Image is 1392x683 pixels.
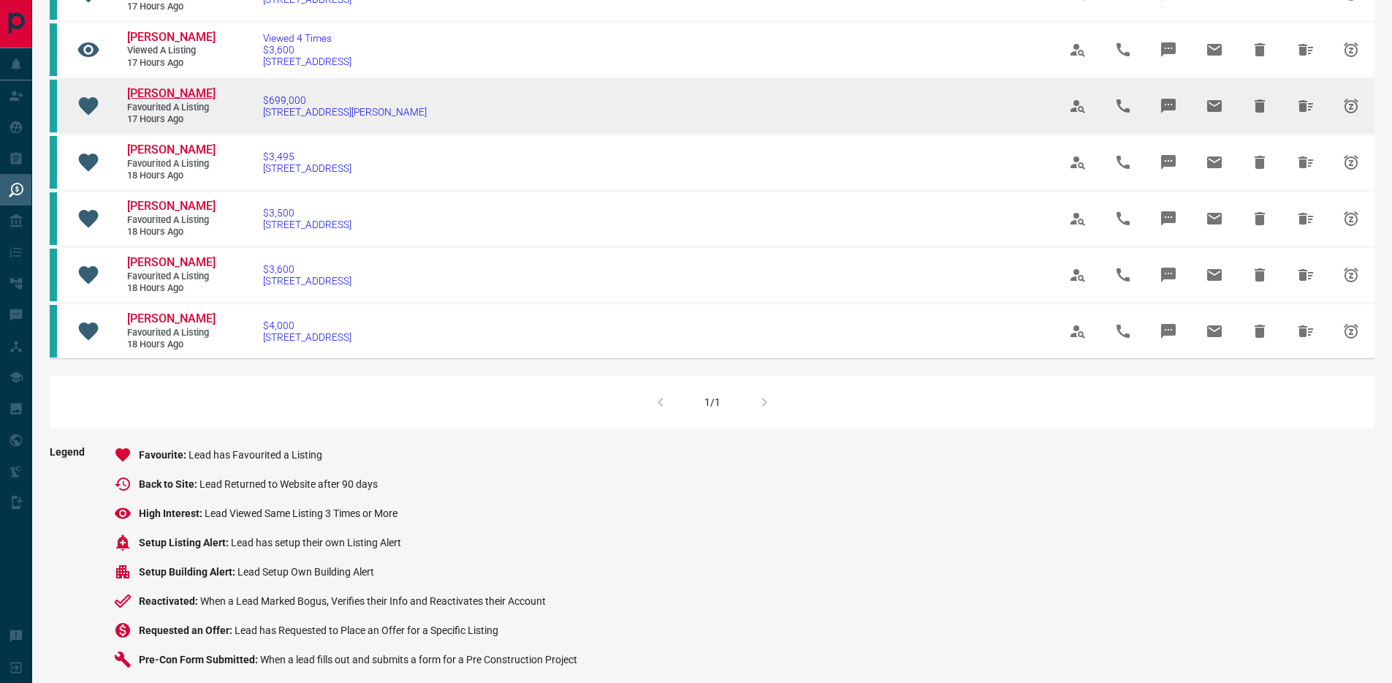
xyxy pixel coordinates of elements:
span: 18 hours ago [127,282,215,295]
div: condos.ca [50,136,57,189]
span: 18 hours ago [127,170,215,182]
span: View Profile [1060,88,1095,124]
span: [STREET_ADDRESS] [263,331,351,343]
span: Lead has Favourited a Listing [189,449,322,461]
span: [PERSON_NAME] [127,312,216,325]
span: Lead has setup their own Listing Alert [231,537,401,548]
span: Hide All from Alyssa Santaguida [1288,32,1323,67]
span: Hide [1242,257,1277,293]
span: Hide All from Alyssa Santaguida [1288,257,1323,293]
span: Hide All from Alyssa Santaguida [1288,145,1323,180]
span: Call [1106,314,1141,349]
a: $699,000[STREET_ADDRESS][PERSON_NAME] [263,94,427,118]
span: Hide [1242,145,1277,180]
span: Call [1106,201,1141,236]
span: $3,500 [263,207,351,219]
span: 18 hours ago [127,226,215,238]
span: [STREET_ADDRESS] [263,275,351,287]
span: [STREET_ADDRESS] [263,219,351,230]
div: condos.ca [50,249,57,301]
span: Hide All from Alyssa Santaguida [1288,314,1323,349]
a: Viewed 4 Times$3,600[STREET_ADDRESS] [263,32,351,67]
span: Call [1106,257,1141,293]
a: [PERSON_NAME] [127,86,215,102]
span: Message [1151,145,1186,180]
span: Snooze [1334,88,1369,124]
span: $3,600 [263,44,351,56]
span: Snooze [1334,32,1369,67]
a: $3,600[STREET_ADDRESS] [263,263,351,287]
span: [PERSON_NAME] [127,86,216,100]
a: [PERSON_NAME] [127,255,215,271]
span: [PERSON_NAME] [127,255,216,269]
span: Message [1151,257,1186,293]
a: $3,495[STREET_ADDRESS] [263,151,351,174]
span: Message [1151,88,1186,124]
span: Email [1197,32,1232,67]
span: View Profile [1060,32,1095,67]
span: Viewed 4 Times [263,32,351,44]
span: Email [1197,314,1232,349]
div: 1/1 [704,396,720,408]
span: Call [1106,32,1141,67]
a: $4,000[STREET_ADDRESS] [263,320,351,343]
div: condos.ca [50,80,57,132]
span: Lead Returned to Website after 90 days [199,478,378,490]
span: Requested an Offer [139,624,235,636]
span: $3,495 [263,151,351,162]
span: Favourited a Listing [127,271,215,283]
span: Email [1197,201,1232,236]
div: condos.ca [50,305,57,358]
span: Lead Setup Own Building Alert [237,566,374,578]
span: $4,000 [263,320,351,331]
span: When a lead fills out and submits a form for a Pre Construction Project [260,654,577,665]
a: [PERSON_NAME] [127,30,215,45]
a: [PERSON_NAME] [127,312,215,327]
span: Back to Site [139,478,199,490]
span: View Profile [1060,257,1095,293]
span: Call [1106,88,1141,124]
span: Message [1151,314,1186,349]
span: [PERSON_NAME] [127,199,216,213]
span: Lead Viewed Same Listing 3 Times or More [205,507,398,519]
span: Message [1151,32,1186,67]
span: Viewed a Listing [127,45,215,57]
span: High Interest [139,507,205,519]
span: Setup Building Alert [139,566,237,578]
span: 18 hours ago [127,339,215,351]
a: [PERSON_NAME] [127,199,215,214]
span: Favourited a Listing [127,327,215,339]
span: [PERSON_NAME] [127,143,216,156]
span: View Profile [1060,201,1095,236]
span: $3,600 [263,263,351,275]
span: When a Lead Marked Bogus, Verifies their Info and Reactivates their Account [200,595,546,607]
span: Lead has Requested to Place an Offer for a Specific Listing [235,624,498,636]
span: 17 hours ago [127,57,215,69]
span: Hide All from Alyssa Santaguida [1288,201,1323,236]
span: Favourited a Listing [127,158,215,170]
a: [PERSON_NAME] [127,143,215,158]
span: Snooze [1334,201,1369,236]
span: 17 hours ago [127,113,215,126]
span: View Profile [1060,145,1095,180]
span: [STREET_ADDRESS] [263,56,351,67]
span: View Profile [1060,314,1095,349]
span: Favourited a Listing [127,102,215,114]
span: Hide [1242,201,1277,236]
span: 17 hours ago [127,1,215,13]
div: condos.ca [50,23,57,76]
span: Favourited a Listing [127,214,215,227]
span: $699,000 [263,94,427,106]
span: Snooze [1334,145,1369,180]
a: $3,500[STREET_ADDRESS] [263,207,351,230]
span: Hide [1242,314,1277,349]
span: Email [1197,145,1232,180]
span: [STREET_ADDRESS][PERSON_NAME] [263,106,427,118]
span: Reactivated [139,595,200,607]
span: Hide [1242,32,1277,67]
div: condos.ca [50,192,57,245]
span: Email [1197,88,1232,124]
span: Message [1151,201,1186,236]
span: Favourite [139,449,189,461]
span: [STREET_ADDRESS] [263,162,351,174]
